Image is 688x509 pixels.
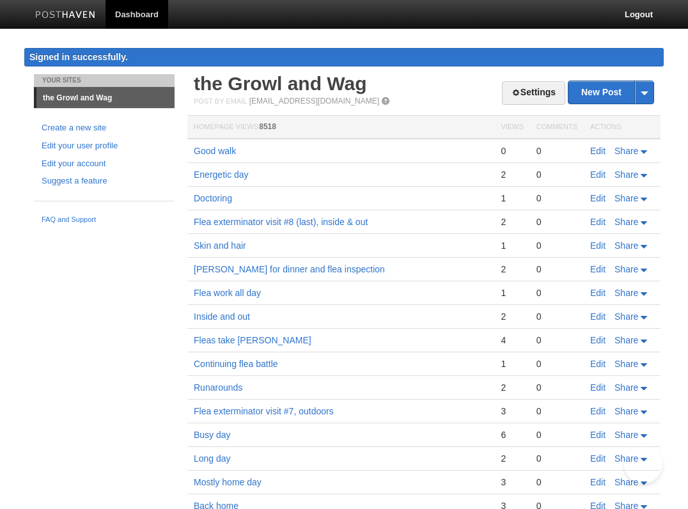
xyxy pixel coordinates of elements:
[536,287,577,299] div: 0
[42,121,167,135] a: Create a new site
[568,81,653,104] a: New Post
[36,88,175,108] a: the Growl and Wag
[536,476,577,488] div: 0
[530,116,584,139] th: Comments
[194,193,232,203] a: Doctoring
[614,406,638,416] span: Share
[536,405,577,417] div: 0
[259,122,276,131] span: 8518
[501,405,523,417] div: 3
[584,116,661,139] th: Actions
[590,169,606,180] a: Edit
[194,382,242,393] a: Runarounds
[194,73,367,94] a: the Growl and Wag
[590,430,606,440] a: Edit
[590,240,606,251] a: Edit
[194,453,231,464] a: Long day
[590,193,606,203] a: Edit
[194,169,249,180] a: Energetic day
[614,453,638,464] span: Share
[536,263,577,275] div: 0
[590,335,606,345] a: Edit
[590,288,606,298] a: Edit
[501,169,523,180] div: 2
[501,240,523,251] div: 1
[614,146,638,156] span: Share
[501,453,523,464] div: 2
[249,97,379,106] a: [EMAIL_ADDRESS][DOMAIN_NAME]
[590,477,606,487] a: Edit
[536,334,577,346] div: 0
[501,192,523,204] div: 1
[42,175,167,188] a: Suggest a feature
[536,169,577,180] div: 0
[501,382,523,393] div: 2
[194,430,231,440] a: Busy day
[501,263,523,275] div: 2
[187,116,494,139] th: Homepage Views
[536,453,577,464] div: 0
[194,359,278,369] a: Continuing flea battle
[42,139,167,153] a: Edit your user profile
[501,311,523,322] div: 2
[614,335,638,345] span: Share
[35,11,96,20] img: Posthaven-bar
[590,217,606,227] a: Edit
[614,169,638,180] span: Share
[614,430,638,440] span: Share
[501,216,523,228] div: 2
[194,240,246,251] a: Skin and hair
[536,216,577,228] div: 0
[194,264,385,274] a: [PERSON_NAME] for dinner and flea inspection
[494,116,529,139] th: Views
[590,382,606,393] a: Edit
[624,445,662,483] iframe: Help Scout Beacon - Open
[194,217,368,227] a: Flea exterminator visit #8 (last), inside & out
[194,146,236,156] a: Good walk
[536,145,577,157] div: 0
[194,477,262,487] a: Mostly home day
[34,74,175,87] li: Your Sites
[24,48,664,67] div: Signed in successfully.
[614,477,638,487] span: Share
[194,406,334,416] a: Flea exterminator visit #7, outdoors
[614,264,638,274] span: Share
[614,311,638,322] span: Share
[536,382,577,393] div: 0
[614,240,638,251] span: Share
[536,429,577,441] div: 0
[590,406,606,416] a: Edit
[42,214,167,226] a: FAQ and Support
[614,217,638,227] span: Share
[614,288,638,298] span: Share
[194,288,261,298] a: Flea work all day
[590,453,606,464] a: Edit
[590,146,606,156] a: Edit
[536,240,577,251] div: 0
[501,476,523,488] div: 3
[501,358,523,370] div: 1
[536,311,577,322] div: 0
[590,359,606,369] a: Edit
[502,81,565,105] a: Settings
[194,335,311,345] a: Fleas take [PERSON_NAME]
[614,193,638,203] span: Share
[194,311,250,322] a: Inside and out
[501,334,523,346] div: 4
[614,382,638,393] span: Share
[590,311,606,322] a: Edit
[501,145,523,157] div: 0
[536,358,577,370] div: 0
[501,287,523,299] div: 1
[42,157,167,171] a: Edit your account
[590,264,606,274] a: Edit
[614,359,638,369] span: Share
[194,97,247,105] span: Post by Email
[501,429,523,441] div: 6
[536,192,577,204] div: 0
